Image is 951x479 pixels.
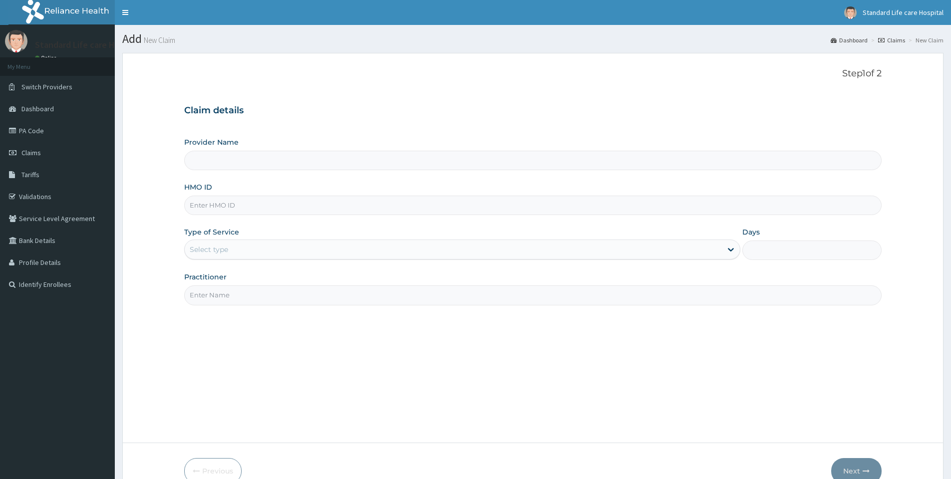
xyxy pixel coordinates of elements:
div: Select type [190,244,228,254]
a: Claims [878,36,905,44]
input: Enter HMO ID [184,196,882,215]
label: HMO ID [184,182,212,192]
span: Standard Life care Hospital [863,8,944,17]
h1: Add [122,32,944,45]
p: Step 1 of 2 [184,68,882,79]
img: User Image [5,30,27,52]
label: Type of Service [184,227,239,237]
p: Standard Life care Hospital [35,40,142,49]
span: Dashboard [21,104,54,113]
label: Days [742,227,760,237]
li: New Claim [906,36,944,44]
span: Switch Providers [21,82,72,91]
label: Practitioner [184,272,227,282]
a: Dashboard [831,36,868,44]
label: Provider Name [184,137,239,147]
span: Claims [21,148,41,157]
span: Tariffs [21,170,39,179]
input: Enter Name [184,285,882,305]
h3: Claim details [184,105,882,116]
img: User Image [844,6,857,19]
a: Online [35,54,59,61]
small: New Claim [142,36,175,44]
